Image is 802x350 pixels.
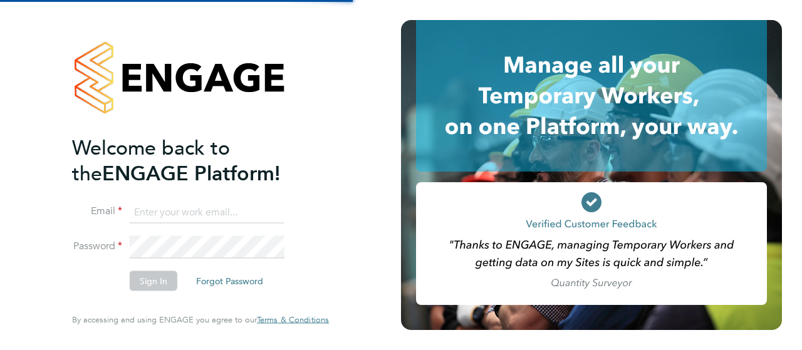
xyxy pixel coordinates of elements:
label: Password [72,240,122,253]
span: By accessing and using ENGAGE you agree to our [72,314,329,325]
span: Welcome back to the [72,135,230,185]
button: Sign In [130,271,177,291]
h2: ENGAGE Platform! [72,135,316,186]
button: Forgot Password [186,271,273,291]
label: Email [72,205,122,218]
a: Terms & Conditions [257,315,329,325]
input: Enter your work email... [130,201,284,224]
